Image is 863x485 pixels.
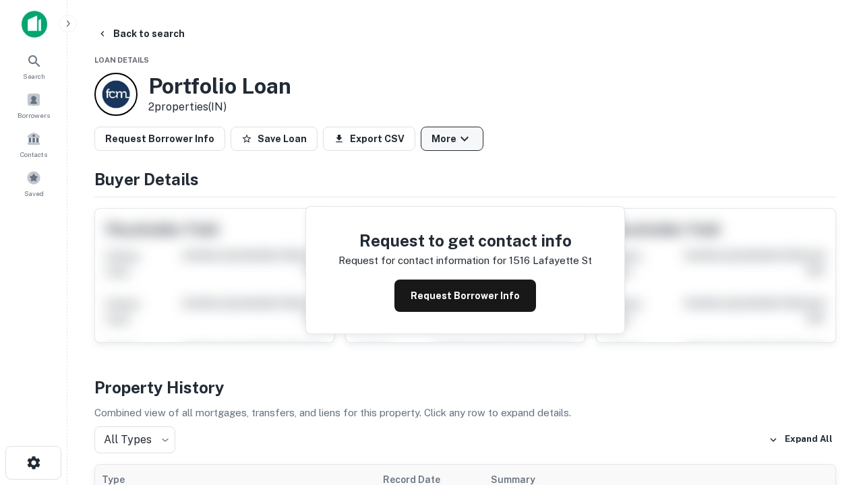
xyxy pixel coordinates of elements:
button: Back to search [92,22,190,46]
span: Loan Details [94,56,149,64]
a: Saved [4,165,63,201]
span: Search [23,71,45,82]
button: Save Loan [231,127,318,151]
p: Combined view of all mortgages, transfers, and liens for this property. Click any row to expand d... [94,405,836,421]
h3: Portfolio Loan [148,73,291,99]
h4: Request to get contact info [338,228,592,253]
span: Contacts [20,149,47,160]
p: 2 properties (IN) [148,99,291,115]
div: All Types [94,426,175,453]
button: Export CSV [323,127,415,151]
button: Request Borrower Info [394,280,536,312]
a: Borrowers [4,87,63,123]
iframe: Chat Widget [796,377,863,442]
img: capitalize-icon.png [22,11,47,38]
a: Contacts [4,126,63,162]
p: Request for contact information for [338,253,506,269]
h4: Property History [94,375,836,399]
button: Expand All [765,430,836,450]
span: Borrowers [18,110,50,121]
p: 1516 lafayette st [509,253,592,269]
button: More [421,127,483,151]
span: Saved [24,188,44,199]
a: Search [4,48,63,84]
h4: Buyer Details [94,167,836,191]
button: Request Borrower Info [94,127,225,151]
